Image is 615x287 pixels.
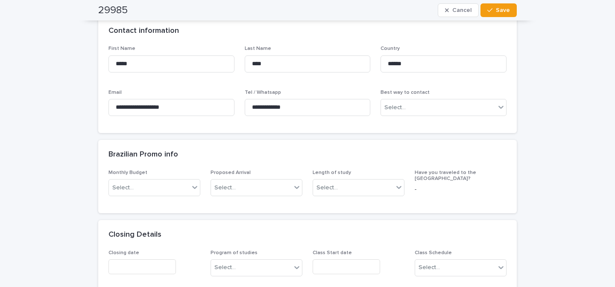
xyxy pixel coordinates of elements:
[245,90,281,95] span: Tel / Whatsapp
[381,46,400,51] span: Country
[108,150,178,159] h2: Brazilian Promo info
[211,250,258,255] span: Program of studies
[214,263,236,272] div: Select...
[415,250,452,255] span: Class Schedule
[98,4,128,17] h2: 29985
[384,103,406,112] div: Select...
[419,263,440,272] div: Select...
[496,7,510,13] span: Save
[316,183,338,192] div: Select...
[480,3,517,17] button: Save
[415,185,507,194] p: -
[108,26,179,36] h2: Contact information
[108,90,122,95] span: Email
[108,46,135,51] span: First Name
[452,7,471,13] span: Cancel
[108,230,161,240] h2: Closing Details
[415,170,476,181] span: Have you traveled to the [GEOGRAPHIC_DATA]?
[112,183,134,192] div: Select...
[438,3,479,17] button: Cancel
[214,183,236,192] div: Select...
[108,250,139,255] span: Closing date
[108,170,147,175] span: Monthly Budget
[313,170,351,175] span: Length of study
[381,90,430,95] span: Best way to contact
[313,250,352,255] span: Class Start date
[211,170,251,175] span: Proposed Arrival
[245,46,271,51] span: Last Name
